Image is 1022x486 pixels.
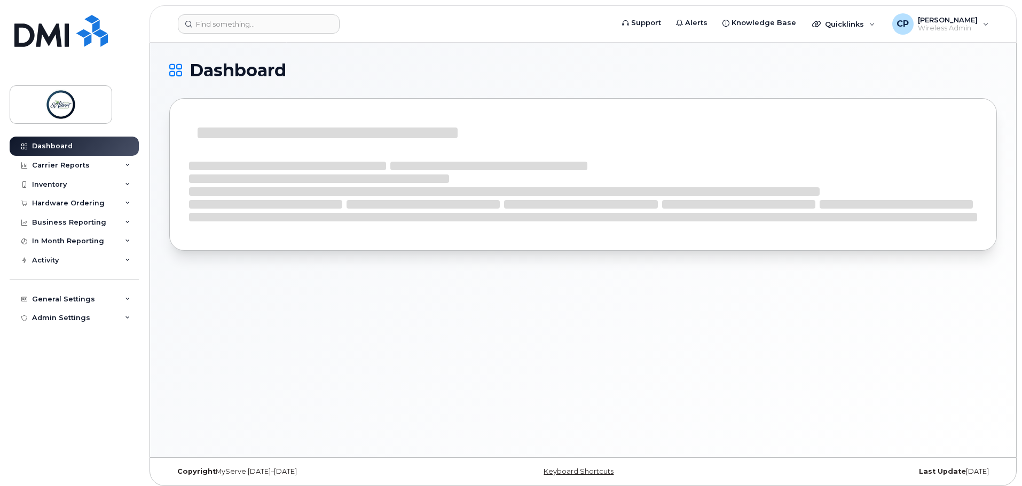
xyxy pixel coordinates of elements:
strong: Last Update [919,467,966,475]
a: Keyboard Shortcuts [544,467,614,475]
strong: Copyright [177,467,216,475]
div: MyServe [DATE]–[DATE] [169,467,445,476]
div: [DATE] [721,467,997,476]
span: Dashboard [190,62,286,78]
